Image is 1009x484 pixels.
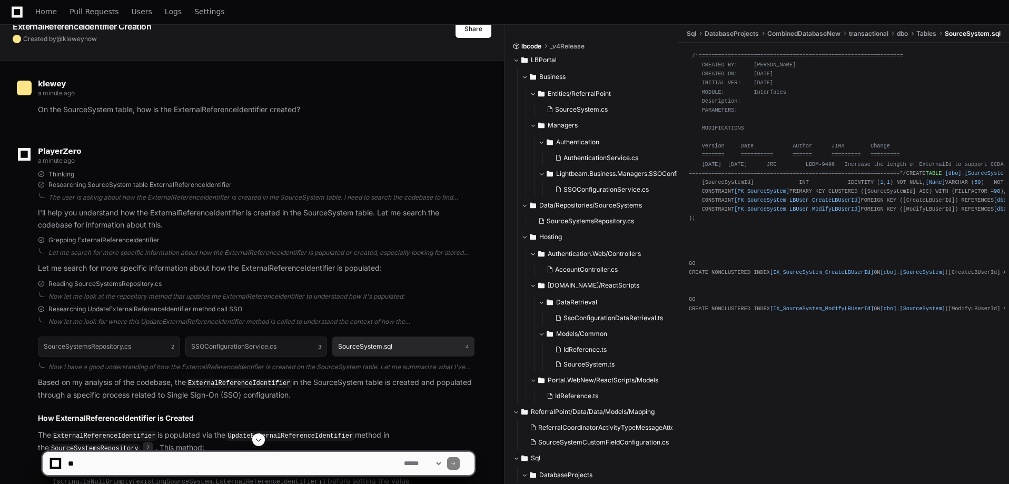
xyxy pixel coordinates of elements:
code: ExternalReferenceIdentifier [51,431,157,441]
button: Authentication.Web/Controllers [530,245,679,262]
span: Entities/ReferralPoint [548,90,611,98]
span: Authentication [556,138,599,146]
p: On the SourceSystem table, how is the ExternalReferenceIdentifier created? [38,104,474,116]
div: Now let me look for where this UpdateExternalReferenceIdentifier method is called to understand t... [48,318,474,326]
span: 1 [887,179,890,185]
button: Models/Common [538,325,679,342]
svg: Directory [538,119,545,132]
button: SourceSystem.cs [542,102,681,117]
span: now [84,35,97,43]
h1: SourceSystemsRepository.cs [44,343,131,350]
button: IdReference.ts [542,389,672,403]
svg: Directory [538,248,545,260]
span: Models/Common [556,330,607,338]
svg: Directory [547,136,553,149]
span: [PK_SourceSystem] [734,188,789,194]
span: _v4Release [550,42,585,51]
button: SSOConfigurationService.cs3 [185,337,328,357]
svg: Directory [530,231,536,243]
h2: How ExternalReferenceIdentifier is Created [38,413,474,423]
span: CombinedDatabaseNew [767,29,840,38]
button: Entities/ReferralPoint [530,85,687,102]
p: The is populated via the method in the . This method: [38,429,474,454]
span: SsoConfigurationDataRetrieval.ts [563,314,663,322]
svg: Directory [547,328,553,340]
button: AccountController.cs [542,262,672,277]
span: LBPortal [531,56,557,64]
button: Lightbeam.Business.Managers.SSOConfiguration [538,165,696,182]
span: 3 [318,342,321,351]
button: SourceSystem.sql4 [332,337,474,357]
svg: Directory [547,167,553,180]
h1: SSOConfigurationService.cs [191,343,276,350]
span: Thinking [48,170,74,179]
span: [FK_SourceSystem_LBUser_CreateLBUserId] [734,197,860,203]
button: ReferralPoint/Data/Data/Models/Mapping [513,403,670,420]
span: Sql [687,29,696,38]
span: DatabaseProjects [705,29,759,38]
span: DataRetrieval [556,298,597,307]
span: klewey [63,35,84,43]
button: Share [456,20,491,38]
span: IdReference.ts [555,392,598,400]
button: Managers [530,117,687,134]
button: SourceSystemsRepository.cs2 [38,337,180,357]
button: Authentication [538,134,696,151]
button: SSOConfigurationService.cs [551,182,689,197]
div: Now let me look at the repository method that updates the ExternalReferenceIdentifier to understa... [48,292,474,301]
span: SourceSystemsRepository.cs [547,217,634,225]
span: ReferralCoordinatorActivityTypeMessageAttemptConfiguration.cs [538,423,735,432]
span: @ [56,35,63,43]
span: SSOConfigurationService.cs [563,185,649,194]
button: [DOMAIN_NAME]/ReactScripts [530,277,679,294]
button: SourceSystem.ts [551,357,672,372]
span: klewey [38,80,66,88]
span: IdReference.ts [563,345,607,354]
button: Business [521,68,679,85]
span: [dbo] [880,305,896,312]
div: The user is asking about how the ExternalReferenceIdentifier is created in the SourceSystem table... [48,193,474,202]
svg: Directory [530,71,536,83]
span: a minute ago [38,89,74,97]
span: [Name] [926,179,945,185]
button: SourceSystemsRepository.cs [534,214,672,229]
svg: Directory [547,296,553,309]
span: [DOMAIN_NAME]/ReactScripts [548,281,639,290]
span: TABLE [926,170,942,176]
span: SourceSystem.sql [945,29,1001,38]
span: Researching SourceSystem table ExternalReferenceIdentifier [48,181,232,189]
code: UpdateExternalReferenceIdentifier [225,431,355,441]
span: Settings [194,8,224,15]
span: 50 [974,179,981,185]
span: Portal.WebNew/ReactScripts/Models [548,376,658,384]
span: Authentication.Web/Controllers [548,250,641,258]
button: ReferralCoordinatorActivityTypeMessageAttemptConfiguration.cs [526,420,672,435]
div: CREATE . ( [SourceSystemId] INT IDENTITY ( , ) NOT NULL, VARCHAR ( ) NOT NULL, VARCHAR ( ) NOT NU... [689,52,998,313]
svg: Directory [530,199,536,212]
span: Logs [165,8,182,15]
span: transactional [849,29,888,38]
span: SourceSystem.ts [563,360,615,369]
h1: SourceSystem.sql [338,343,392,350]
span: Business [539,73,566,81]
span: 1 [880,179,883,185]
span: Grepping ExternalReferenceIdentifier [48,236,160,244]
span: [dbo] [880,269,896,275]
button: Portal.WebNew/ReactScripts/Models [530,372,679,389]
p: Based on my analysis of the codebase, the in the SourceSystem table is created and populated thro... [38,377,474,401]
svg: Directory [521,406,528,418]
span: Data/Repositories/SourceSystems [539,201,642,210]
span: 2 [171,342,174,351]
span: Tables [916,29,936,38]
span: Created by [23,35,97,43]
span: [SourceSystem] [899,269,945,275]
span: AuthenticationService.cs [563,154,638,162]
button: LBPortal [513,52,670,68]
span: [SourceSystem] [899,305,945,312]
span: [dbo] [945,170,962,176]
button: AuthenticationService.cs [551,151,689,165]
svg: Directory [521,54,528,66]
div: Now I have a good understanding of how the ExternalReferenceIdentifier is created on the SourceSy... [48,363,474,371]
span: Hosting [539,233,562,241]
button: SsoConfigurationDataRetrieval.ts [551,311,672,325]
